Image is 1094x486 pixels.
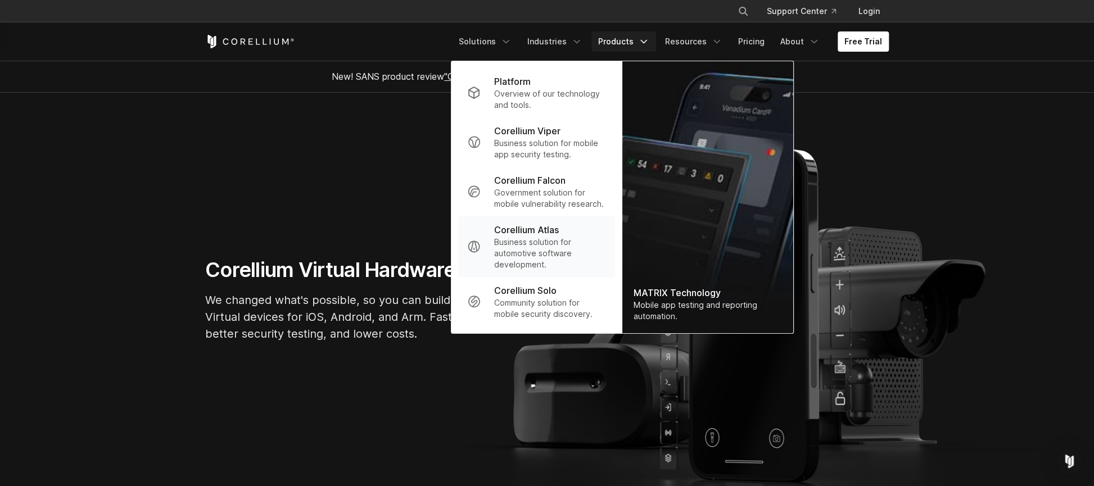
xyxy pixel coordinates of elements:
a: Solutions [452,31,518,52]
a: About [774,31,826,52]
div: Navigation Menu [452,31,889,52]
span: New! SANS product review now available. [332,71,762,82]
p: Community solution for mobile security discovery. [494,297,606,320]
p: Business solution for mobile app security testing. [494,138,606,160]
a: Corellium Home [205,35,295,48]
p: Platform [494,75,531,88]
a: Corellium Solo Community solution for mobile security discovery. [458,277,615,326]
button: Search [733,1,753,21]
a: Products [591,31,656,52]
a: Corellium Viper Business solution for mobile app security testing. [458,117,615,167]
div: Navigation Menu [724,1,889,21]
p: Government solution for mobile vulnerability research. [494,187,606,210]
a: "Collaborative Mobile App Security Development and Analysis" [444,71,703,82]
a: Corellium Falcon Government solution for mobile vulnerability research. [458,167,615,216]
a: Platform Overview of our technology and tools. [458,68,615,117]
a: Login [849,1,889,21]
div: Mobile app testing and reporting automation. [634,299,782,322]
a: Support Center [758,1,845,21]
h1: Corellium Virtual Hardware [205,257,543,283]
img: Matrix_WebNav_1x [622,61,793,333]
div: Open Intercom Messenger [1056,448,1083,475]
a: Corellium Atlas Business solution for automotive software development. [458,216,615,277]
a: Free Trial [838,31,889,52]
p: We changed what's possible, so you can build what's next. Virtual devices for iOS, Android, and A... [205,292,543,342]
p: Business solution for automotive software development. [494,237,606,270]
a: Industries [521,31,589,52]
a: MATRIX Technology Mobile app testing and reporting automation. [622,61,793,333]
a: Pricing [731,31,771,52]
p: Corellium Solo [494,284,557,297]
p: Corellium Atlas [494,223,559,237]
div: MATRIX Technology [634,286,782,299]
p: Corellium Viper [494,124,560,138]
p: Corellium Falcon [494,174,566,187]
a: Resources [658,31,729,52]
p: Overview of our technology and tools. [494,88,606,111]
